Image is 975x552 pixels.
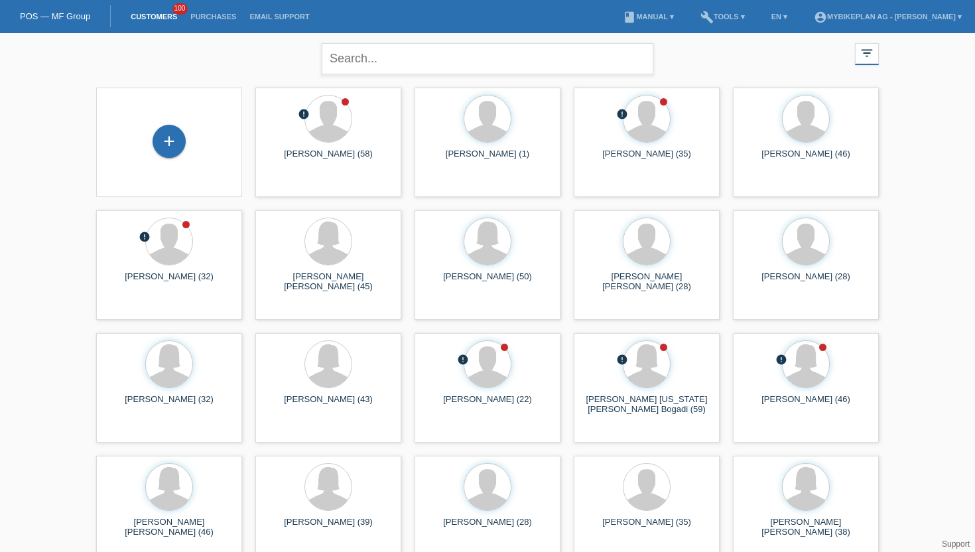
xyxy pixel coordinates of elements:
a: account_circleMybikeplan AG - [PERSON_NAME] ▾ [807,13,968,21]
div: [PERSON_NAME] (32) [107,271,231,293]
i: error [298,108,310,120]
div: [PERSON_NAME] [PERSON_NAME] (28) [584,271,709,293]
div: [PERSON_NAME] (1) [425,149,550,170]
i: error [139,231,151,243]
div: [PERSON_NAME] (32) [107,394,231,415]
span: 100 [172,3,188,15]
a: Email Support [243,13,316,21]
i: filter_list [860,46,874,60]
i: book [623,11,636,24]
a: Support [942,539,970,549]
div: [PERSON_NAME] (58) [266,149,391,170]
div: [PERSON_NAME] (46) [744,394,868,415]
div: [PERSON_NAME] [PERSON_NAME] (45) [266,271,391,293]
i: error [616,108,628,120]
i: build [700,11,714,24]
div: [PERSON_NAME] [PERSON_NAME] (38) [744,517,868,538]
div: [PERSON_NAME] (28) [425,517,550,538]
div: Add customer [153,130,185,153]
a: EN ▾ [765,13,794,21]
div: unconfirmed, pending [775,354,787,368]
div: [PERSON_NAME] [PERSON_NAME] (46) [107,517,231,538]
i: error [457,354,469,366]
i: error [775,354,787,366]
a: Customers [124,13,184,21]
div: [PERSON_NAME] (22) [425,394,550,415]
div: [PERSON_NAME] (35) [584,149,709,170]
div: [PERSON_NAME] [US_STATE][PERSON_NAME] Bogadi (59) [584,394,709,415]
i: account_circle [814,11,827,24]
div: [PERSON_NAME] (46) [744,149,868,170]
a: buildTools ▾ [694,13,751,21]
div: [PERSON_NAME] (39) [266,517,391,538]
div: [PERSON_NAME] (35) [584,517,709,538]
div: [PERSON_NAME] (28) [744,271,868,293]
div: unconfirmed, pending [616,108,628,122]
div: unconfirmed, pending [457,354,469,368]
a: POS — MF Group [20,11,90,21]
div: [PERSON_NAME] (50) [425,271,550,293]
input: Search... [322,43,653,74]
a: bookManual ▾ [616,13,681,21]
a: Purchases [184,13,243,21]
div: unconfirmed, pending [139,231,151,245]
div: unconfirmed, pending [298,108,310,122]
div: unconfirmed, pending [616,354,628,368]
i: error [616,354,628,366]
div: [PERSON_NAME] (43) [266,394,391,415]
